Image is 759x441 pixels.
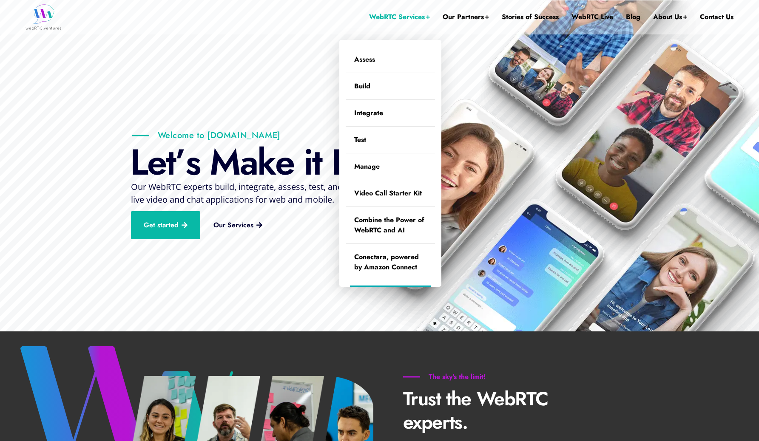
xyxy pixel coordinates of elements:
a: Get started [131,211,200,239]
div: L [331,143,348,181]
a: Assess [346,46,435,73]
div: e [275,143,294,181]
div: L [130,143,147,181]
a: Conectara, powered by Amazon Connect [346,244,435,280]
div: k [257,143,275,181]
a: Manage [346,153,435,180]
p: Trust the WebRTC experts. [403,387,616,434]
a: Test [346,127,435,153]
span: Our WebRTC experts build, integrate, assess, test, and deploy live video and chat applications fo... [131,181,371,205]
a: Build [346,73,435,99]
div: a [240,143,257,181]
a: Our Services [201,215,275,235]
div: M [210,143,240,181]
div: s [185,143,200,181]
a: Video Call Starter Kit [346,180,435,206]
p: Welcome to [DOMAIN_NAME] [132,130,281,141]
div: t [166,143,175,181]
a: Integrate [346,100,435,126]
div: ’ [175,143,185,181]
div: e [147,143,166,181]
div: i [304,143,312,181]
h6: The sky's the limit! [403,373,512,381]
a: Combine the Power of WebRTC and AI [346,207,435,243]
div: t [312,143,321,181]
img: WebRTC.ventures [26,4,62,30]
